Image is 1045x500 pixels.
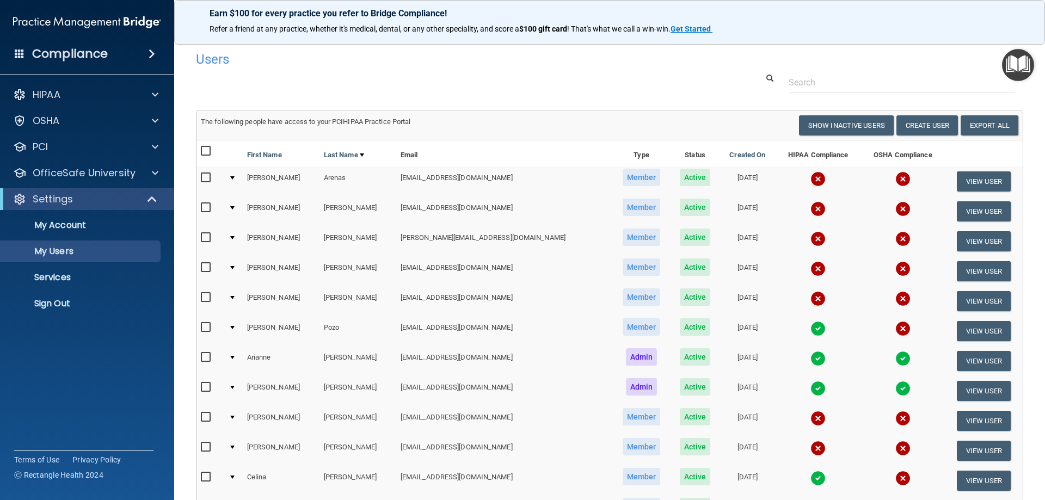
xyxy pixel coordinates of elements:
[720,406,775,436] td: [DATE]
[810,231,826,246] img: cross.ca9f0e7f.svg
[623,408,661,425] span: Member
[13,193,158,206] a: Settings
[319,376,396,406] td: [PERSON_NAME]
[396,406,612,436] td: [EMAIL_ADDRESS][DOMAIN_NAME]
[396,436,612,466] td: [EMAIL_ADDRESS][DOMAIN_NAME]
[680,468,711,485] span: Active
[72,454,121,465] a: Privacy Policy
[623,258,661,276] span: Member
[396,256,612,286] td: [EMAIL_ADDRESS][DOMAIN_NAME]
[680,199,711,216] span: Active
[396,376,612,406] td: [EMAIL_ADDRESS][DOMAIN_NAME]
[957,231,1011,251] button: View User
[957,411,1011,431] button: View User
[957,171,1011,192] button: View User
[396,286,612,316] td: [EMAIL_ADDRESS][DOMAIN_NAME]
[319,166,396,196] td: Arenas
[623,169,661,186] span: Member
[895,231,911,246] img: cross.ca9f0e7f.svg
[201,118,411,126] span: The following people have access to your PCIHIPAA Practice Portal
[33,166,136,180] p: OfficeSafe University
[13,11,161,33] img: PMB logo
[396,226,612,256] td: [PERSON_NAME][EMAIL_ADDRESS][DOMAIN_NAME]
[810,351,826,366] img: tick.e7d51cea.svg
[895,171,911,187] img: cross.ca9f0e7f.svg
[626,378,657,396] span: Admin
[810,381,826,396] img: tick.e7d51cea.svg
[680,258,711,276] span: Active
[895,351,911,366] img: tick.e7d51cea.svg
[720,196,775,226] td: [DATE]
[243,196,319,226] td: [PERSON_NAME]
[799,115,894,135] button: Show Inactive Users
[210,24,519,33] span: Refer a friend at any practice, whether it's medical, dental, or any other speciality, and score a
[680,229,711,246] span: Active
[720,166,775,196] td: [DATE]
[680,408,711,425] span: Active
[720,466,775,496] td: [DATE]
[671,24,711,33] strong: Get Started
[243,166,319,196] td: [PERSON_NAME]
[729,149,765,162] a: Created On
[319,406,396,436] td: [PERSON_NAME]
[319,226,396,256] td: [PERSON_NAME]
[319,436,396,466] td: [PERSON_NAME]
[957,201,1011,221] button: View User
[567,24,671,33] span: ! That's what we call a win-win.
[895,291,911,306] img: cross.ca9f0e7f.svg
[895,261,911,276] img: cross.ca9f0e7f.svg
[810,471,826,486] img: tick.e7d51cea.svg
[671,140,720,166] th: Status
[720,346,775,376] td: [DATE]
[14,470,103,480] span: Ⓒ Rectangle Health 2024
[7,246,156,257] p: My Users
[680,288,711,306] span: Active
[243,286,319,316] td: [PERSON_NAME]
[810,441,826,456] img: cross.ca9f0e7f.svg
[33,114,60,127] p: OSHA
[319,346,396,376] td: [PERSON_NAME]
[623,229,661,246] span: Member
[626,348,657,366] span: Admin
[396,196,612,226] td: [EMAIL_ADDRESS][DOMAIN_NAME]
[396,140,612,166] th: Email
[33,193,73,206] p: Settings
[243,406,319,436] td: [PERSON_NAME]
[623,199,661,216] span: Member
[243,256,319,286] td: [PERSON_NAME]
[896,115,958,135] button: Create User
[957,351,1011,371] button: View User
[396,316,612,346] td: [EMAIL_ADDRESS][DOMAIN_NAME]
[243,436,319,466] td: [PERSON_NAME]
[957,441,1011,461] button: View User
[680,378,711,396] span: Active
[196,52,672,66] h4: Users
[720,436,775,466] td: [DATE]
[14,454,59,465] a: Terms of Use
[319,196,396,226] td: [PERSON_NAME]
[775,140,861,166] th: HIPAA Compliance
[957,321,1011,341] button: View User
[895,471,911,486] img: cross.ca9f0e7f.svg
[319,316,396,346] td: Pozo
[895,441,911,456] img: cross.ca9f0e7f.svg
[7,220,156,231] p: My Account
[243,316,319,346] td: [PERSON_NAME]
[243,346,319,376] td: Arianne
[324,149,364,162] a: Last Name
[623,468,661,485] span: Member
[7,272,156,283] p: Services
[810,321,826,336] img: tick.e7d51cea.svg
[895,321,911,336] img: cross.ca9f0e7f.svg
[810,411,826,426] img: cross.ca9f0e7f.svg
[623,318,661,336] span: Member
[895,381,911,396] img: tick.e7d51cea.svg
[720,376,775,406] td: [DATE]
[7,298,156,309] p: Sign Out
[33,88,60,101] p: HIPAA
[680,169,711,186] span: Active
[720,226,775,256] td: [DATE]
[319,286,396,316] td: [PERSON_NAME]
[720,256,775,286] td: [DATE]
[243,376,319,406] td: [PERSON_NAME]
